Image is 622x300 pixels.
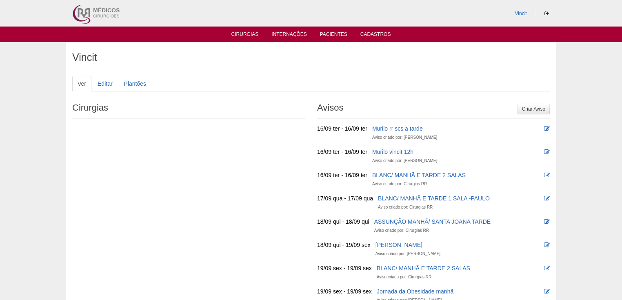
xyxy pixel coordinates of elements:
a: BLANC/ MANHÃ E TARDE 2 SALAS [377,265,470,271]
a: ASSUNÇÃO MANHÃ/ SANTA JOANA TARDE [374,218,491,225]
a: Ver [72,76,91,91]
div: 17/09 qua - 17/09 qua [317,194,373,202]
i: Editar [544,172,550,178]
div: 18/09 qui - 18/09 qui [317,218,369,226]
i: Editar [544,126,550,131]
a: Cirurgias [231,31,259,40]
a: Murilo vincit 12h [372,149,413,155]
h2: Cirurgias [72,100,305,118]
h1: Vincit [72,52,550,62]
a: Jornada da Obesidade manhã [377,288,453,295]
a: Criar Aviso [518,104,550,114]
div: Aviso criado por: Cirurgias RR [378,203,433,211]
a: Editar [92,76,118,91]
i: Editar [544,265,550,271]
i: Editar [544,219,550,224]
h2: Avisos [317,100,550,118]
div: Aviso criado por: Cirurgias RR [372,180,427,188]
i: Editar [544,289,550,294]
a: Internações [271,31,307,40]
div: 16/09 ter - 16/09 ter [317,148,367,156]
a: Cadastros [360,31,391,40]
i: Sair [544,11,549,16]
i: Editar [544,242,550,248]
div: Aviso criado por: [PERSON_NAME] [372,157,437,165]
div: Aviso criado por: [PERSON_NAME] [375,250,440,258]
div: 16/09 ter - 16/09 ter [317,171,367,179]
i: Editar [544,149,550,155]
a: Murilo rr scs a tarde [372,125,423,132]
div: 19/09 sex - 19/09 sex [317,264,372,272]
i: Editar [544,196,550,201]
div: 18/09 qui - 19/09 sex [317,241,371,249]
div: 16/09 ter - 16/09 ter [317,124,367,133]
a: Plantões [119,76,151,91]
a: BLANC/ MANHÃ E TARDE 1 SALA -PAULO [378,195,490,202]
div: Aviso criado por: [PERSON_NAME] [372,133,437,142]
a: BLANC/ MANHÃ E TARDE 2 SALAS [372,172,466,178]
a: Vincit [515,11,527,16]
div: Aviso criado por: Cirurgias RR [374,227,429,235]
div: 19/09 sex - 19/09 sex [317,287,372,296]
a: Pacientes [320,31,347,40]
a: [PERSON_NAME] [375,242,422,248]
div: Aviso criado por: Cirurgias RR [377,273,431,281]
